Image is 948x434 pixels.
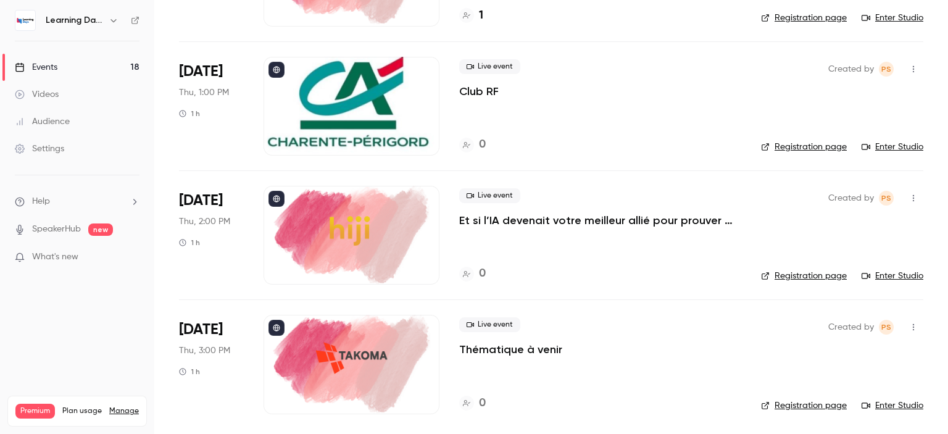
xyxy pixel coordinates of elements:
span: Created by [828,62,874,77]
div: Domaine [64,73,95,81]
div: Videos [15,88,59,101]
span: Created by [828,320,874,335]
a: Manage [109,406,139,416]
a: SpeakerHub [32,223,81,236]
span: Live event [459,317,520,332]
div: Domaine: [DOMAIN_NAME] [32,32,139,42]
a: Enter Studio [862,270,923,282]
span: Help [32,195,50,208]
div: Events [15,61,57,73]
a: Registration page [761,270,847,282]
img: logo_orange.svg [20,20,30,30]
a: Registration page [761,12,847,24]
a: 0 [459,136,486,153]
span: [DATE] [179,320,223,340]
span: Live event [459,188,520,203]
span: Prad Selvarajah [879,320,894,335]
li: help-dropdown-opener [15,195,139,208]
h4: 0 [479,395,486,412]
div: Audience [15,115,70,128]
span: Thu, 3:00 PM [179,344,230,357]
span: Thu, 1:00 PM [179,86,229,99]
a: Registration page [761,399,847,412]
h4: 1 [479,7,483,24]
h4: 0 [479,265,486,282]
img: Learning Days [15,10,35,30]
span: Live event [459,59,520,74]
div: 1 h [179,238,200,248]
span: PS [881,62,891,77]
span: Prad Selvarajah [879,62,894,77]
span: Premium [15,404,55,419]
div: Settings [15,143,64,155]
a: 1 [459,7,483,24]
span: Thu, 2:00 PM [179,215,230,228]
span: Plan usage [62,406,102,416]
div: Oct 9 Thu, 3:00 PM (Europe/Paris) [179,315,244,414]
img: tab_keywords_by_traffic_grey.svg [140,72,150,81]
span: PS [881,320,891,335]
a: Enter Studio [862,141,923,153]
h6: Learning Days [46,14,104,27]
span: Prad Selvarajah [879,191,894,206]
div: 1 h [179,367,200,377]
div: v 4.0.25 [35,20,60,30]
a: Registration page [761,141,847,153]
a: Et si l’IA devenait votre meilleur allié pour prouver enfin l’impact de vos formations ? [459,213,741,228]
div: Mots-clés [154,73,189,81]
span: Created by [828,191,874,206]
h4: 0 [479,136,486,153]
span: [DATE] [179,191,223,211]
a: Thématique à venir [459,342,562,357]
a: 0 [459,265,486,282]
div: 1 h [179,109,200,119]
span: new [88,223,113,236]
a: Club RF [459,84,499,99]
div: Oct 9 Thu, 1:00 PM (Europe/Paris) [179,57,244,156]
span: What's new [32,251,78,264]
a: 0 [459,395,486,412]
img: tab_domain_overview_orange.svg [50,72,60,81]
a: Enter Studio [862,399,923,412]
img: website_grey.svg [20,32,30,42]
div: Oct 9 Thu, 2:00 PM (Europe/Paris) [179,186,244,285]
span: [DATE] [179,62,223,81]
a: Enter Studio [862,12,923,24]
span: PS [881,191,891,206]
